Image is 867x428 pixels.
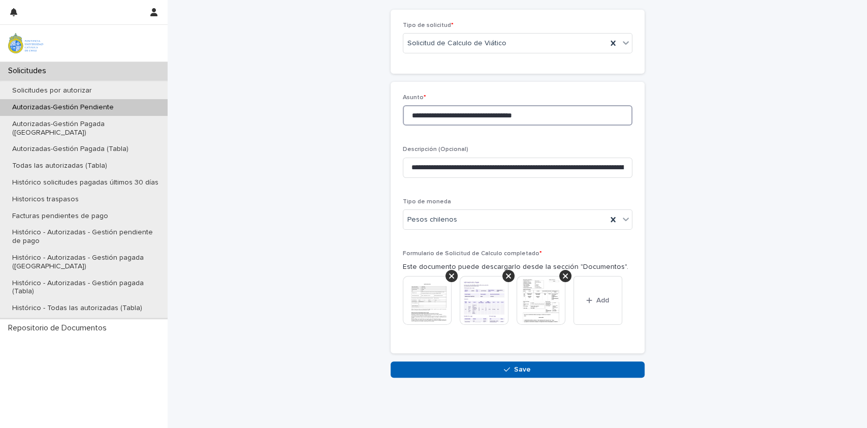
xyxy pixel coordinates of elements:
[391,361,645,378] button: Save
[4,279,168,296] p: Histórico - Autorizadas - Gestión pagada (Tabla)
[4,120,168,137] p: Autorizadas-Gestión Pagada ([GEOGRAPHIC_DATA])
[4,254,168,271] p: Histórico - Autorizadas - Gestión pagada ([GEOGRAPHIC_DATA])
[403,22,454,28] span: Tipo de solicitud
[407,38,506,49] span: Solicitud de Calculo de Viático
[407,215,457,225] span: Pesos chilenos
[403,199,451,205] span: Tipo de moneda
[403,146,468,152] span: Descripción (Opcional)
[4,228,168,246] p: Histórico - Autorizadas - Gestión pendiente de pago
[403,95,426,101] span: Asunto
[596,297,609,304] span: Add
[4,66,54,76] p: Solicitudes
[403,262,632,272] p: Este documento puede descargarlo desde la sección "Documentos".
[4,86,100,95] p: Solicitudes por autorizar
[4,178,167,187] p: Histórico solicitudes pagadas últimos 30 días
[8,33,43,53] img: iqsleoUpQLaG7yz5l0jK
[4,145,137,154] p: Autorizadas-Gestión Pagada (Tabla)
[4,162,115,170] p: Todas las autorizadas (Tabla)
[403,251,542,257] span: Formulario de Solicitud de Calculo completado
[4,103,122,112] p: Autorizadas-Gestión Pendiente
[4,304,150,313] p: Histórico - Todas las autorizadas (Tabla)
[4,212,116,221] p: Facturas pendientes de pago
[4,195,87,204] p: Historicos traspasos
[573,276,622,325] button: Add
[514,366,531,373] span: Save
[4,323,115,333] p: Repositorio de Documentos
